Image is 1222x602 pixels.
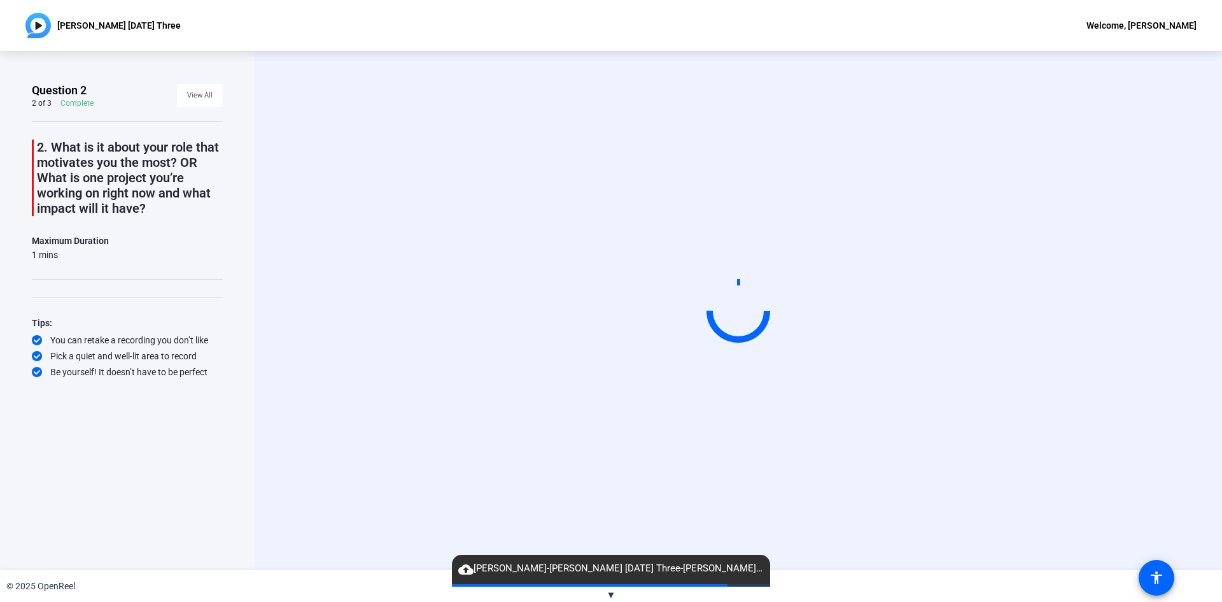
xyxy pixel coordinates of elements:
span: ▼ [607,589,616,601]
p: 2. What is it about your role that motivates you the most? OR What is one project you’re working ... [37,140,223,216]
div: Tips: [32,315,223,331]
div: Be yourself! It doesn’t have to be perfect [32,366,223,378]
div: Welcome, [PERSON_NAME] [1086,18,1197,33]
img: OpenReel logo [25,13,51,38]
mat-icon: accessibility [1149,570,1164,585]
span: View All [187,86,213,105]
p: [PERSON_NAME] [DATE] Three [57,18,181,33]
div: Maximum Duration [32,233,109,248]
div: You can retake a recording you don’t like [32,334,223,347]
div: 2 of 3 [32,98,52,108]
button: View All [177,84,223,107]
div: 1 mins [32,248,109,261]
div: © 2025 OpenReel [6,580,75,593]
mat-icon: cloud_upload [458,562,474,577]
span: [PERSON_NAME]-[PERSON_NAME] [DATE] Three-[PERSON_NAME] [DATE] Three-1758267562005-webcam [452,561,770,577]
div: Pick a quiet and well-lit area to record [32,350,223,362]
div: Complete [60,98,94,108]
span: Question 2 [32,83,87,98]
